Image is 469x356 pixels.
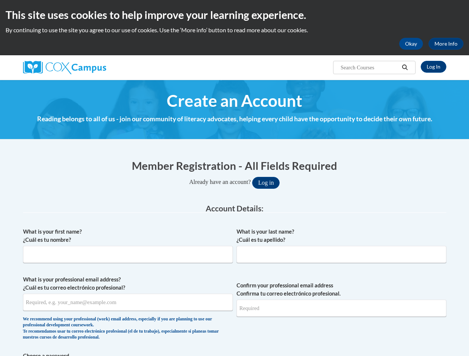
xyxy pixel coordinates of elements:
[429,38,463,50] a: More Info
[421,61,446,73] a: Log In
[340,63,399,72] input: Search Courses
[23,294,233,311] input: Metadata input
[252,177,280,189] button: Log in
[399,38,423,50] button: Okay
[237,300,446,317] input: Required
[6,26,463,34] p: By continuing to use the site you agree to our use of cookies. Use the ‘More info’ button to read...
[399,63,410,72] button: Search
[23,114,446,124] h4: Reading belongs to all of us - join our community of literacy advocates, helping every child have...
[237,246,446,263] input: Metadata input
[6,7,463,22] h2: This site uses cookies to help improve your learning experience.
[237,281,446,298] label: Confirm your professional email address Confirma tu correo electrónico profesional.
[167,91,302,111] span: Create an Account
[23,61,106,74] img: Cox Campus
[23,276,233,292] label: What is your professional email address? ¿Cuál es tu correo electrónico profesional?
[189,179,251,185] span: Already have an account?
[23,228,233,244] label: What is your first name? ¿Cuál es tu nombre?
[23,158,446,173] h1: Member Registration - All Fields Required
[23,316,233,341] div: We recommend using your professional (work) email address, especially if you are planning to use ...
[237,228,446,244] label: What is your last name? ¿Cuál es tu apellido?
[23,246,233,263] input: Metadata input
[206,204,264,213] span: Account Details:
